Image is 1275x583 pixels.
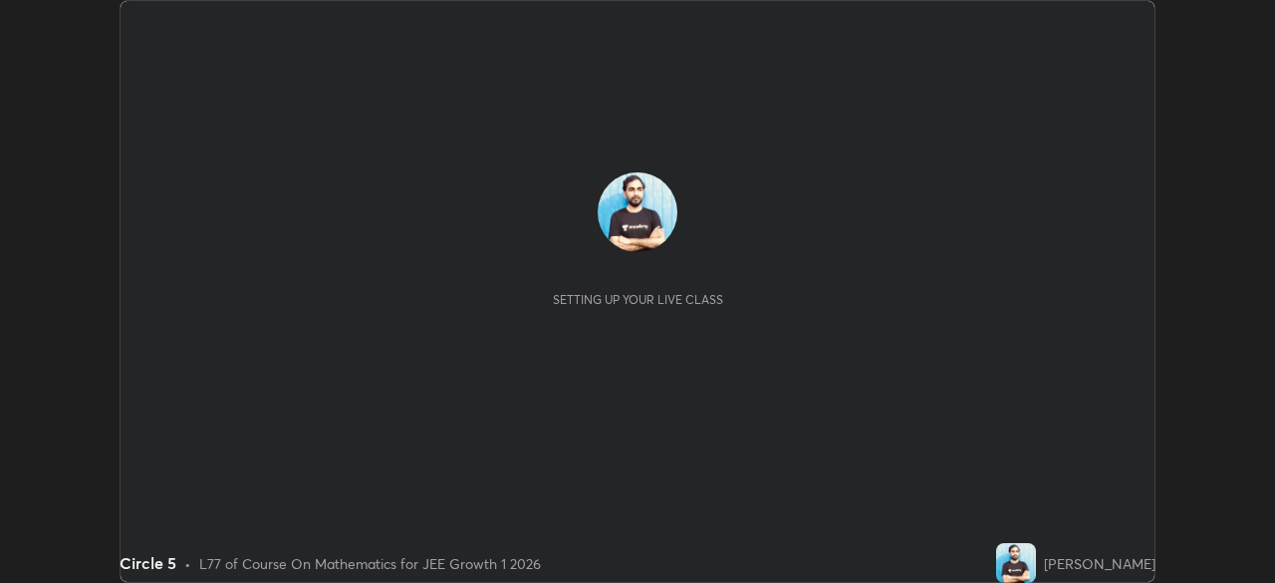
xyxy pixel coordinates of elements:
[1044,553,1155,574] div: [PERSON_NAME]
[199,553,541,574] div: L77 of Course On Mathematics for JEE Growth 1 2026
[996,543,1036,583] img: 41f1aa9c7ca44fd2ad61e2e528ab5424.jpg
[120,551,176,575] div: Circle 5
[553,292,723,307] div: Setting up your live class
[184,553,191,574] div: •
[598,172,677,252] img: 41f1aa9c7ca44fd2ad61e2e528ab5424.jpg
